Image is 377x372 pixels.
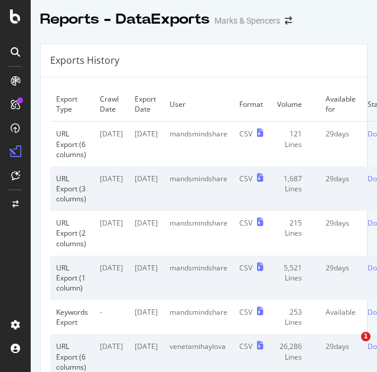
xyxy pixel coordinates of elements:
[320,167,362,211] td: 29 days
[239,174,252,184] div: CSV
[129,167,164,211] td: [DATE]
[94,300,129,334] td: -
[239,218,252,228] div: CSV
[129,87,164,122] td: Export Date
[361,332,370,341] span: 1
[269,300,320,334] td: 253 Lines
[233,87,269,122] td: Format
[56,174,88,204] div: URL Export (3 columns)
[94,87,129,122] td: Crawl Date
[337,332,365,360] iframe: Intercom live chat
[94,167,129,211] td: [DATE]
[164,167,233,211] td: mandsmindshare
[129,211,164,255] td: [DATE]
[269,211,320,255] td: 215 Lines
[239,307,252,317] div: CSV
[56,307,88,327] div: Keywords Export
[164,300,233,334] td: mandsmindshare
[239,263,252,273] div: CSV
[269,167,320,211] td: 1,687 Lines
[214,15,280,27] div: Marks & Spencers
[129,256,164,300] td: [DATE]
[164,256,233,300] td: mandsmindshare
[40,9,210,30] div: Reports - DataExports
[56,263,88,293] div: URL Export (1 column)
[320,211,362,255] td: 29 days
[164,122,233,167] td: mandsmindshare
[56,129,88,159] div: URL Export (6 columns)
[94,211,129,255] td: [DATE]
[320,87,362,122] td: Available for
[269,122,320,167] td: 121 Lines
[129,300,164,334] td: [DATE]
[320,122,362,167] td: 29 days
[269,256,320,300] td: 5,521 Lines
[269,87,320,122] td: Volume
[239,341,252,351] div: CSV
[326,307,356,317] div: Available
[129,122,164,167] td: [DATE]
[285,17,292,25] div: arrow-right-arrow-left
[239,129,252,139] div: CSV
[50,87,94,122] td: Export Type
[94,122,129,167] td: [DATE]
[164,211,233,255] td: mandsmindshare
[50,54,119,67] div: Exports History
[320,256,362,300] td: 29 days
[56,341,88,371] div: URL Export (6 columns)
[94,256,129,300] td: [DATE]
[164,87,233,122] td: User
[56,218,88,248] div: URL Export (2 columns)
